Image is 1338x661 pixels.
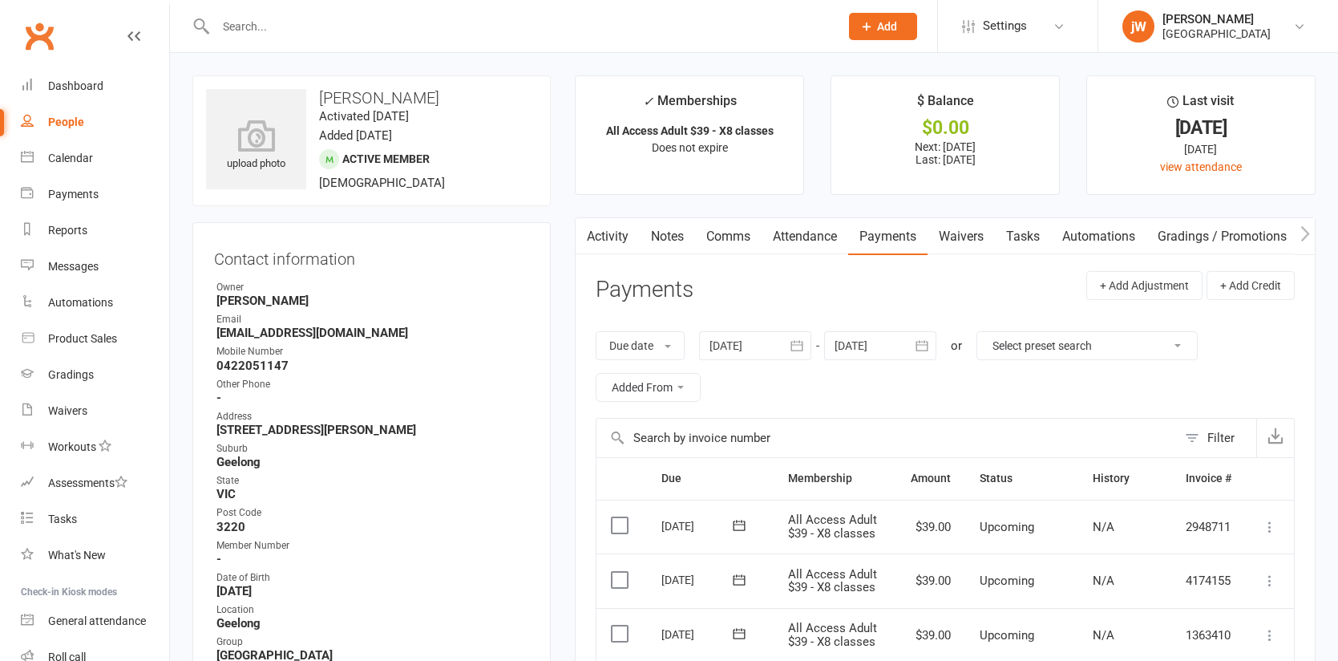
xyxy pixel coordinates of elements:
[643,91,737,120] div: Memberships
[48,368,94,381] div: Gradings
[1093,520,1114,534] span: N/A
[1160,160,1242,173] a: view attendance
[661,513,735,538] div: [DATE]
[216,570,529,586] div: Date of Birth
[576,218,640,255] a: Activity
[216,487,529,501] strong: VIC
[48,224,87,237] div: Reports
[1146,218,1298,255] a: Gradings / Promotions
[917,91,974,120] div: $ Balance
[1162,26,1271,41] div: [GEOGRAPHIC_DATA]
[896,458,965,499] th: Amount
[216,455,529,469] strong: Geelong
[319,128,392,143] time: Added [DATE]
[1086,271,1203,300] button: + Add Adjustment
[928,218,995,255] a: Waivers
[48,296,113,309] div: Automations
[216,520,529,534] strong: 3220
[206,120,306,172] div: upload photo
[214,244,529,268] h3: Contact information
[48,116,84,128] div: People
[788,567,877,595] span: All Access Adult $39 - X8 classes
[1171,500,1246,554] td: 2948711
[216,423,529,437] strong: [STREET_ADDRESS][PERSON_NAME]
[48,260,99,273] div: Messages
[596,419,1177,457] input: Search by invoice number
[1162,12,1271,26] div: [PERSON_NAME]
[48,404,87,417] div: Waivers
[965,458,1078,499] th: Status
[848,218,928,255] a: Payments
[48,152,93,164] div: Calendar
[342,152,430,165] span: Active member
[788,513,877,541] span: All Access Adult $39 - X8 classes
[1171,458,1246,499] th: Invoice #
[216,505,529,521] div: Post Code
[995,218,1051,255] a: Tasks
[48,549,106,562] div: What's New
[216,294,529,308] strong: [PERSON_NAME]
[1177,419,1256,457] button: Filter
[48,476,127,489] div: Assessments
[216,584,529,598] strong: [DATE]
[1207,428,1235,448] div: Filter
[762,218,848,255] a: Attendance
[661,622,735,647] div: [DATE]
[896,554,965,608] td: $39.00
[1207,271,1295,300] button: + Add Credit
[48,79,103,92] div: Dashboard
[216,409,529,424] div: Address
[216,344,529,359] div: Mobile Number
[21,68,169,104] a: Dashboard
[319,176,445,190] span: [DEMOGRAPHIC_DATA]
[216,312,529,327] div: Email
[21,603,169,639] a: General attendance kiosk mode
[216,538,529,554] div: Member Number
[21,249,169,285] a: Messages
[1122,10,1154,43] div: jW
[1102,120,1300,136] div: [DATE]
[21,393,169,429] a: Waivers
[216,280,529,295] div: Owner
[846,120,1045,136] div: $0.00
[216,377,529,392] div: Other Phone
[21,501,169,537] a: Tasks
[21,429,169,465] a: Workouts
[48,614,146,627] div: General attendance
[319,109,409,124] time: Activated [DATE]
[21,176,169,213] a: Payments
[1167,91,1234,120] div: Last visit
[211,15,828,38] input: Search...
[877,20,897,33] span: Add
[896,500,965,554] td: $39.00
[652,141,728,154] span: Does not expire
[48,188,99,201] div: Payments
[1093,628,1114,643] span: N/A
[216,552,529,566] strong: -
[216,616,529,631] strong: Geelong
[21,537,169,574] a: What's New
[21,321,169,357] a: Product Sales
[21,213,169,249] a: Reports
[1051,218,1146,255] a: Automations
[788,621,877,649] span: All Access Adult $39 - X8 classes
[19,16,59,56] a: Clubworx
[21,104,169,140] a: People
[1102,140,1300,158] div: [DATE]
[216,326,529,340] strong: [EMAIL_ADDRESS][DOMAIN_NAME]
[21,357,169,393] a: Gradings
[48,513,77,525] div: Tasks
[48,332,117,345] div: Product Sales
[216,635,529,650] div: Group
[1078,458,1171,499] th: History
[48,440,96,453] div: Workouts
[951,336,962,355] div: or
[21,465,169,501] a: Assessments
[846,140,1045,166] p: Next: [DATE] Last: [DATE]
[596,373,701,402] button: Added From
[216,602,529,618] div: Location
[643,94,653,109] i: ✓
[980,520,1034,534] span: Upcoming
[596,331,685,360] button: Due date
[1171,554,1246,608] td: 4174155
